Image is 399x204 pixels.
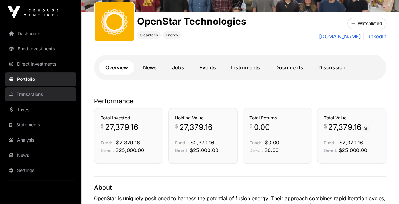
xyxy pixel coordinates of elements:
[97,5,131,39] img: OpenStar.svg
[367,174,399,204] iframe: Chat Widget
[324,122,327,130] span: $
[225,60,266,75] a: Instruments
[166,33,178,38] span: Energy
[324,140,336,145] span: Fund:
[363,33,386,40] a: LinkedIn
[166,60,190,75] a: Jobs
[5,163,76,177] a: Settings
[101,140,112,145] span: Fund:
[339,147,367,153] span: $25,000.00
[328,122,369,132] span: 27,379.16
[319,33,361,40] a: [DOMAIN_NAME]
[5,133,76,147] a: Analysis
[264,147,279,153] span: $0.00
[249,115,305,121] h3: Total Returns
[99,60,381,75] nav: Tabs
[265,139,279,146] span: $0.00
[5,72,76,86] a: Portfolio
[269,60,309,75] a: Documents
[249,140,261,145] span: Fund:
[116,147,144,153] span: $25,000.00
[5,148,76,162] a: News
[5,27,76,41] a: Dashboard
[137,60,163,75] a: News
[190,139,214,146] span: $2,379.16
[5,57,76,71] a: Direct Investments
[347,18,386,29] button: Watchlisted
[175,115,231,121] h3: Holding Value
[179,122,213,132] span: 27,379.16
[175,140,187,145] span: Fund:
[94,183,386,192] p: About
[140,33,158,38] span: Cleantech
[249,148,263,153] span: Direct:
[105,122,138,132] span: 27,379.16
[5,42,76,56] a: Fund Investments
[175,148,189,153] span: Direct:
[193,60,222,75] a: Events
[101,115,156,121] h3: Total Invested
[324,115,380,121] h3: Total Value
[5,103,76,117] a: Invest
[175,122,178,130] span: $
[5,118,76,132] a: Statements
[190,147,218,153] span: $25,000.00
[5,87,76,101] a: Transactions
[324,148,337,153] span: Direct:
[99,60,134,75] a: Overview
[116,139,140,146] span: $2,379.16
[94,97,386,105] p: Performance
[101,122,104,130] span: $
[254,122,270,132] span: 0.00
[101,148,114,153] span: Direct:
[249,122,253,130] span: $
[339,139,363,146] span: $2,379.16
[8,6,58,19] img: Icehouse Ventures Logo
[312,60,352,75] a: Discussion
[137,16,246,27] h1: OpenStar Technologies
